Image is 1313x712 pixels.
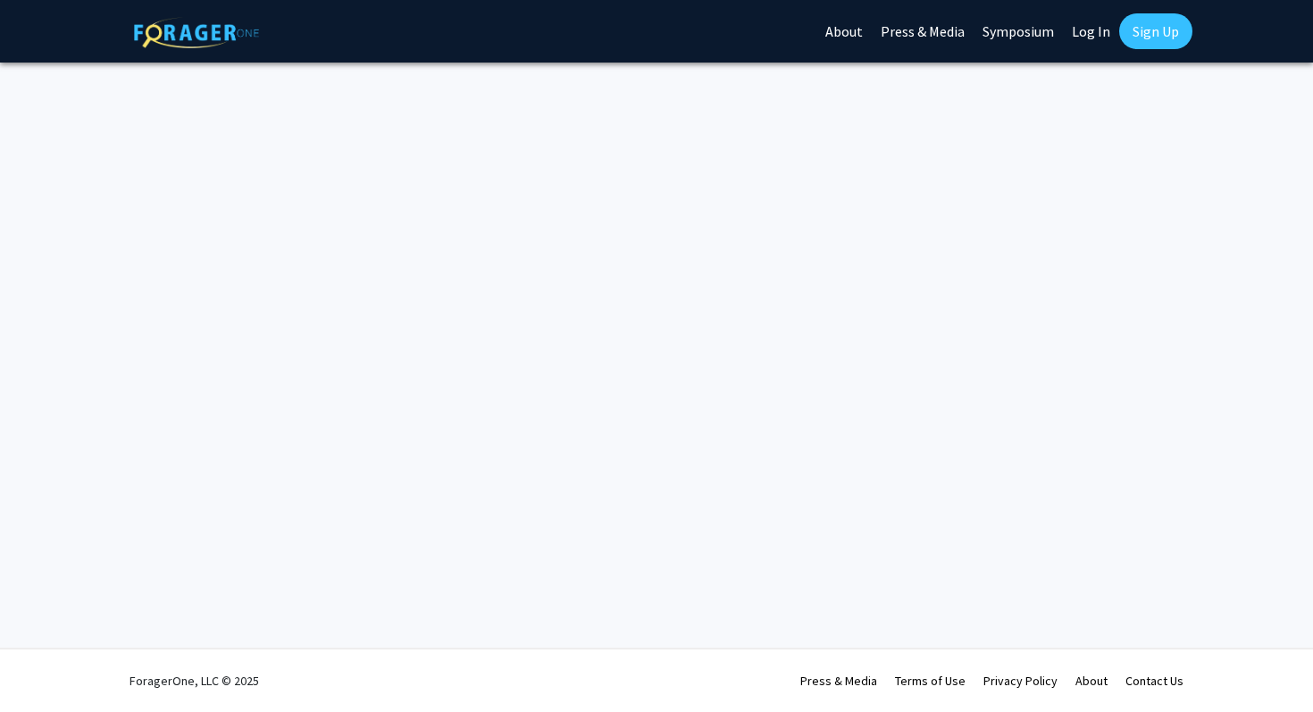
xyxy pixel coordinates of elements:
a: About [1075,673,1108,689]
div: ForagerOne, LLC © 2025 [130,649,259,712]
a: Sign Up [1119,13,1192,49]
a: Press & Media [800,673,877,689]
a: Terms of Use [895,673,966,689]
img: ForagerOne Logo [134,17,259,48]
a: Contact Us [1125,673,1183,689]
a: Privacy Policy [983,673,1058,689]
